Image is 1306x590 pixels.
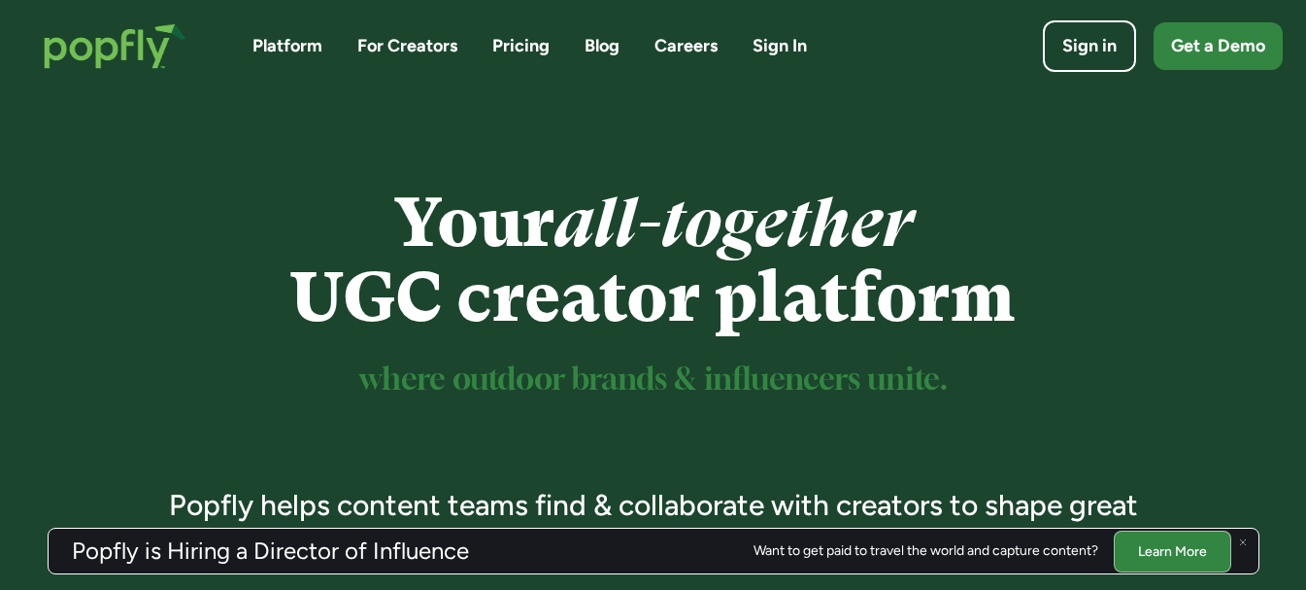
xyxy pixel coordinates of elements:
h3: Popfly helps content teams find & collaborate with creators to shape great content, together. [141,487,1165,560]
a: Careers [654,34,718,58]
a: For Creators [357,34,457,58]
div: Want to get paid to travel the world and capture content? [753,543,1098,559]
sup: where outdoor brands & influencers unite. [359,365,948,396]
div: Sign in [1062,34,1117,58]
h3: Popfly is Hiring a Director of Influence [72,539,469,563]
div: Get a Demo [1171,34,1265,58]
a: Sign In [753,34,807,58]
a: Learn More [1114,530,1231,572]
a: Get a Demo [1154,22,1283,70]
a: home [24,4,206,88]
h1: Your UGC creator platform [141,186,1165,335]
a: Blog [585,34,620,58]
em: all-together [554,184,913,262]
a: Pricing [492,34,550,58]
a: Sign in [1043,20,1136,72]
a: Platform [252,34,322,58]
